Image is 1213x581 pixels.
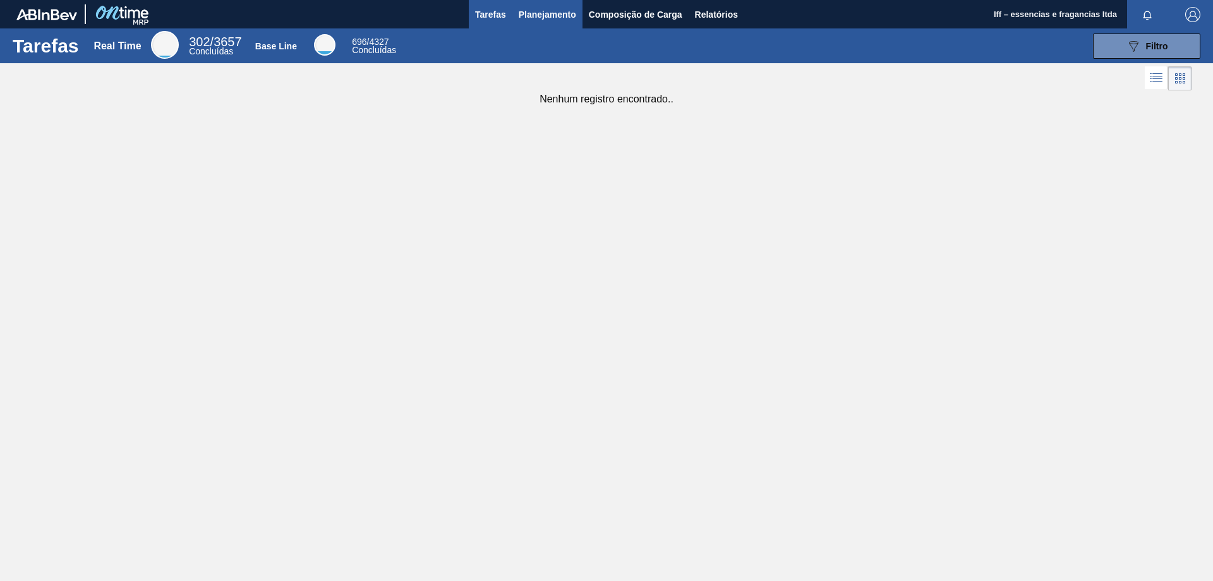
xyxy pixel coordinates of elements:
[352,45,396,55] span: Concluídas
[151,31,179,59] div: Real Time
[94,40,141,52] div: Real Time
[189,46,233,56] span: Concluídas
[695,7,738,22] span: Relatórios
[352,37,389,47] span: / 4327
[13,39,79,53] h1: Tarefas
[1168,66,1192,90] div: Visão em Cards
[352,37,366,47] span: 696
[519,7,576,22] span: Planejamento
[352,38,396,54] div: Base Line
[1127,6,1168,23] button: Notificações
[189,35,210,49] span: 302
[189,37,241,56] div: Real Time
[16,9,77,20] img: TNhmsLtSVTkK8tSr43FrP2fwEKptu5GPRR3wAAAABJRU5ErkJggg==
[1093,34,1200,59] button: Filtro
[1185,7,1200,22] img: Logout
[1145,66,1168,90] div: Visão em Lista
[314,34,335,56] div: Base Line
[475,7,506,22] span: Tarefas
[589,7,682,22] span: Composição de Carga
[255,41,297,51] div: Base Line
[1146,41,1168,51] span: Filtro
[189,35,241,49] span: / 3657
